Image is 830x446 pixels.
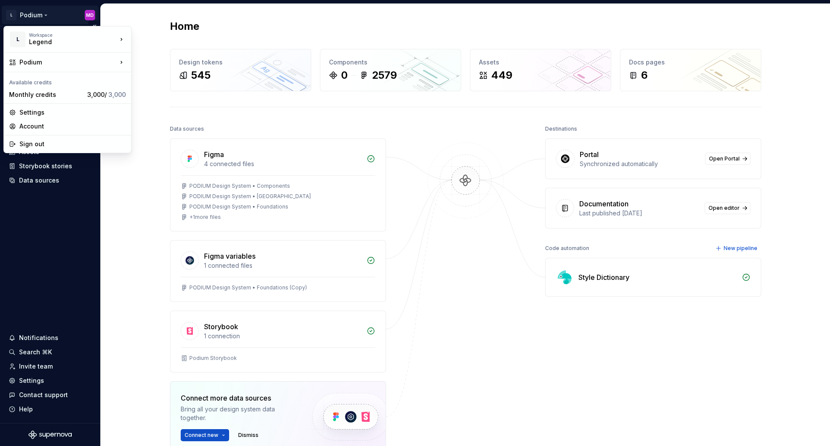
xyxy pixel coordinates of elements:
[19,108,126,117] div: Settings
[19,58,117,67] div: Podium
[19,122,126,131] div: Account
[29,32,117,38] div: Workspace
[10,32,26,47] div: L
[109,91,126,98] span: 3,000
[19,140,126,148] div: Sign out
[29,38,102,46] div: Legend
[87,91,126,98] span: 3,000 /
[9,90,84,99] div: Monthly credits
[6,74,129,88] div: Available credits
